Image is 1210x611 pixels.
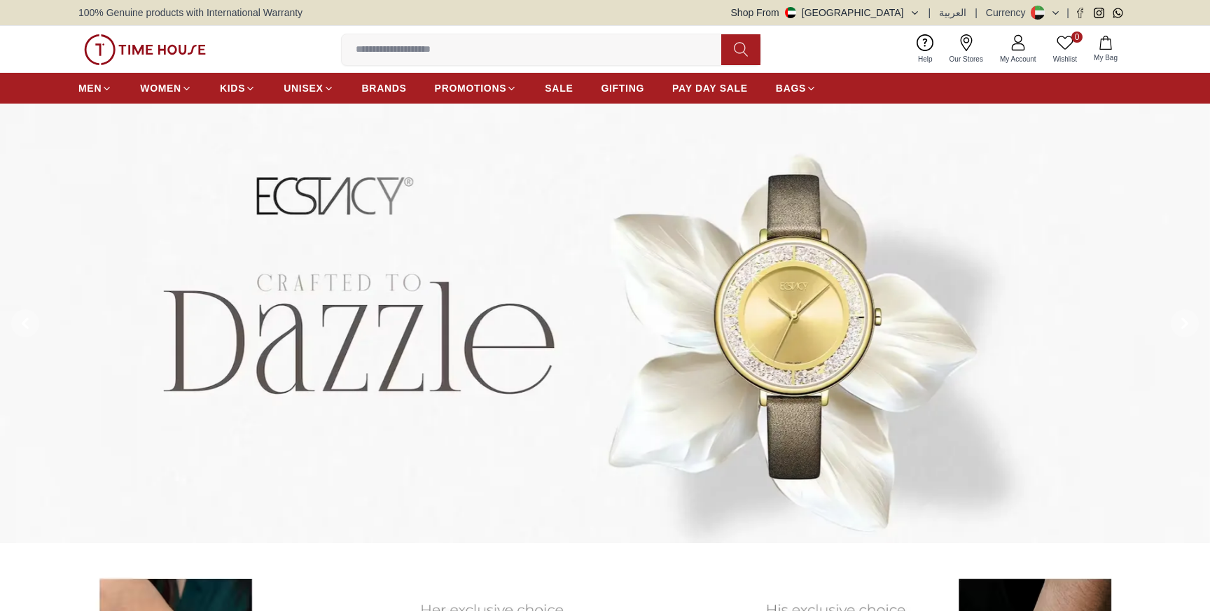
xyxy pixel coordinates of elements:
span: Help [912,54,938,64]
a: 0Wishlist [1045,31,1085,67]
span: | [975,6,978,20]
span: | [1066,6,1069,20]
div: Currency [986,6,1031,20]
a: MEN [78,76,112,101]
span: | [929,6,931,20]
span: GIFTING [601,81,644,95]
a: BAGS [776,76,816,101]
span: BAGS [776,81,806,95]
span: SALE [545,81,573,95]
span: WOMEN [140,81,181,95]
span: 100% Genuine products with International Warranty [78,6,302,20]
a: KIDS [220,76,256,101]
button: العربية [939,6,966,20]
span: PAY DAY SALE [672,81,748,95]
span: MEN [78,81,102,95]
span: Wishlist [1048,54,1083,64]
a: Facebook [1075,8,1085,18]
span: KIDS [220,81,245,95]
span: PROMOTIONS [435,81,507,95]
button: Shop From[GEOGRAPHIC_DATA] [731,6,920,20]
a: PROMOTIONS [435,76,517,101]
span: My Account [994,54,1042,64]
span: Our Stores [944,54,989,64]
a: WOMEN [140,76,192,101]
a: GIFTING [601,76,644,101]
span: UNISEX [284,81,323,95]
img: ... [84,34,206,65]
a: PAY DAY SALE [672,76,748,101]
span: My Bag [1088,52,1123,63]
a: SALE [545,76,573,101]
a: Instagram [1094,8,1104,18]
a: Our Stores [941,31,992,67]
a: UNISEX [284,76,333,101]
span: 0 [1071,31,1083,43]
span: BRANDS [362,81,407,95]
a: BRANDS [362,76,407,101]
a: Whatsapp [1113,8,1123,18]
a: Help [910,31,941,67]
img: United Arab Emirates [785,7,796,18]
button: My Bag [1085,33,1126,66]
